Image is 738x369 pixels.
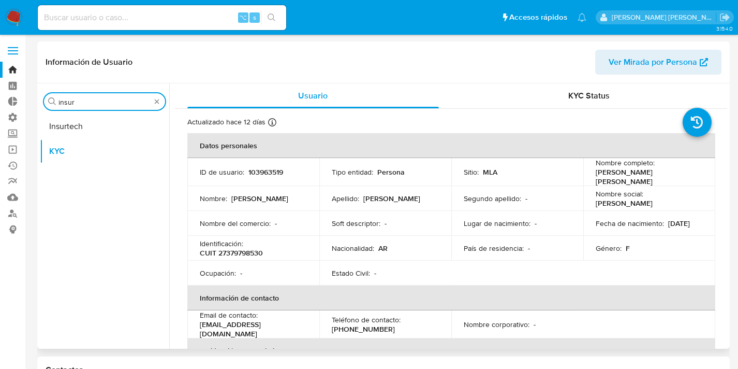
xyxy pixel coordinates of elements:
p: Persona [377,167,405,177]
p: [PERSON_NAME] [PERSON_NAME] [596,167,699,186]
button: Borrar [153,97,161,106]
p: Teléfono de contacto : [332,315,401,324]
input: Buscar usuario o caso... [38,11,286,24]
p: [PERSON_NAME] [596,198,653,208]
input: Buscar [58,97,151,107]
p: 103963519 [248,167,283,177]
p: Nombre corporativo : [464,320,529,329]
p: F [626,244,630,253]
p: - [374,268,376,278]
p: Estado Civil : [332,268,370,278]
p: giuliana.competiello@mercadolibre.com [612,12,716,22]
h1: Información de Usuario [46,57,132,67]
p: País de residencia : [464,244,524,253]
th: Verificación y cumplimiento [187,338,715,363]
span: Ver Mirada por Persona [609,50,697,75]
span: s [253,12,256,22]
p: Nombre del comercio : [200,219,271,228]
p: Actualizado hace 12 días [187,117,265,127]
button: Insurtech [40,114,169,139]
p: Fecha de nacimiento : [596,219,664,228]
p: [PHONE_NUMBER] [332,324,395,334]
a: Salir [719,12,730,23]
p: - [528,244,530,253]
p: [DATE] [668,219,690,228]
p: Tipo entidad : [332,167,373,177]
p: ID de usuario : [200,167,244,177]
p: [EMAIL_ADDRESS][DOMAIN_NAME] [200,320,303,338]
p: [PERSON_NAME] [231,194,288,203]
span: KYC Status [568,90,610,102]
p: Nombre social : [596,189,643,198]
p: Género : [596,244,622,253]
button: search-icon [261,10,282,25]
span: ⌥ [239,12,247,22]
th: Datos personales [187,133,715,158]
p: - [385,219,387,228]
button: KYC [40,139,169,164]
button: Ver Mirada por Persona [595,50,721,75]
p: Sitio : [464,167,479,177]
p: Nacionalidad : [332,244,374,253]
p: Segundo apellido : [464,194,521,203]
p: Lugar de nacimiento : [464,219,530,228]
p: - [535,219,537,228]
span: Accesos rápidos [509,12,567,23]
p: - [240,268,242,278]
p: Email de contacto : [200,310,258,320]
p: CUIT 27379798530 [200,248,263,258]
p: MLA [483,167,497,177]
p: - [534,320,536,329]
p: Apellido : [332,194,359,203]
button: Buscar [48,97,56,106]
p: - [275,219,277,228]
p: AR [378,244,388,253]
p: - [525,194,527,203]
p: Nombre : [200,194,227,203]
th: Información de contacto [187,286,715,310]
p: Identificación : [200,239,243,248]
span: Usuario [298,90,328,102]
p: [PERSON_NAME] [363,194,420,203]
p: Ocupación : [200,268,236,278]
p: Nombre completo : [596,158,655,167]
a: Notificaciones [578,13,586,22]
p: Soft descriptor : [332,219,380,228]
